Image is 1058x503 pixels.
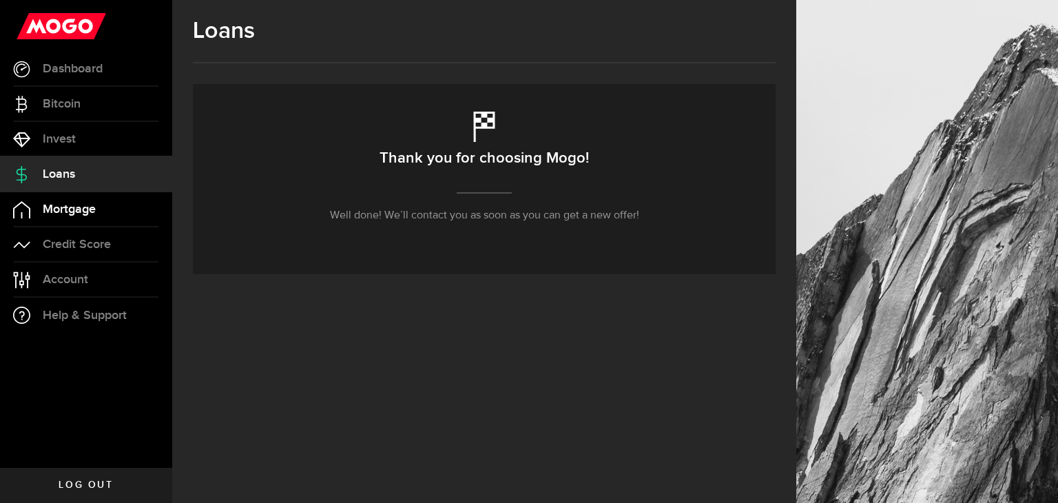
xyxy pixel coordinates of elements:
h1: Loans [193,17,776,45]
span: Log out [59,480,113,490]
span: Bitcoin [43,98,81,110]
button: Open LiveChat chat widget [11,6,52,47]
span: Invest [43,133,76,145]
h2: Thank you for choosing Mogo! [380,144,589,173]
span: Account [43,274,88,286]
span: Dashboard [43,63,103,75]
p: Well done! We’ll contact you as soon as you can get a new offer! [330,207,639,224]
span: Help & Support [43,309,127,322]
span: Credit Score [43,238,111,251]
span: Mortgage [43,203,96,216]
span: Loans [43,168,75,181]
